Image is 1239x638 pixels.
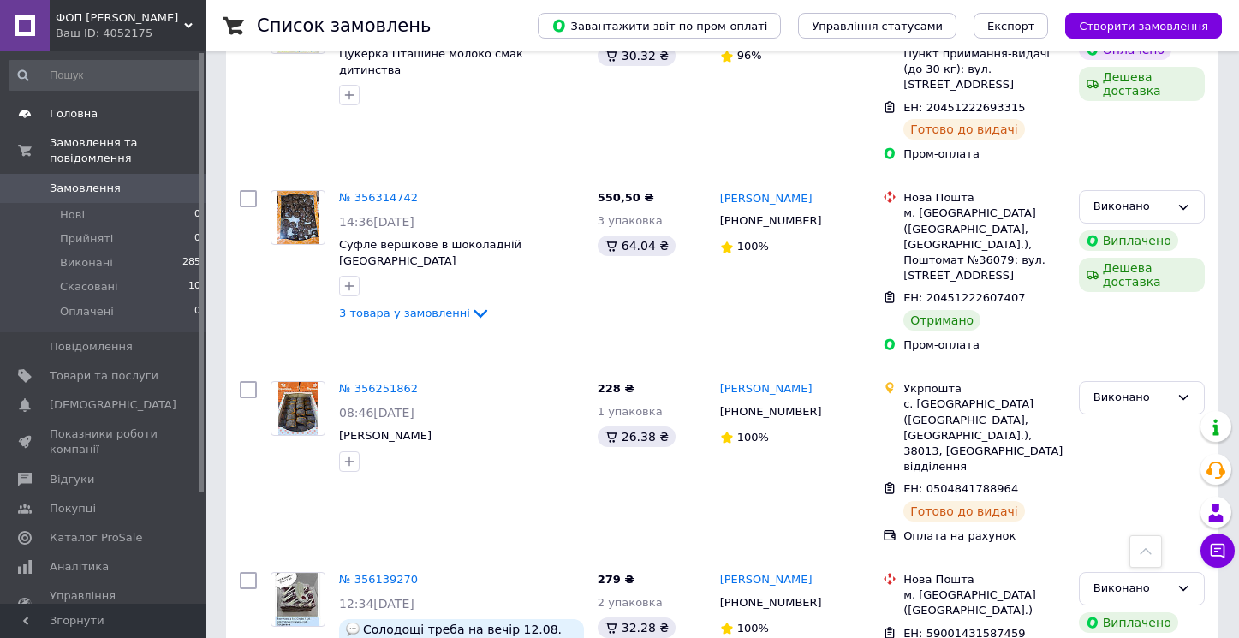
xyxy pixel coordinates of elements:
span: 3 товара у замовленні [339,307,470,319]
img: Фото товару [277,191,319,244]
span: Управління сайтом [50,588,158,619]
button: Експорт [974,13,1049,39]
span: 96% [737,49,762,62]
span: Управління статусами [812,20,943,33]
span: Головна [50,106,98,122]
div: Готово до видачі [903,501,1025,522]
a: Фото товару [271,572,325,627]
div: Укрпошта [903,381,1065,397]
span: 228 ₴ [598,382,634,395]
div: м. [GEOGRAPHIC_DATA] ([GEOGRAPHIC_DATA].) [903,587,1065,618]
a: 3 товара у замовленні [339,307,491,319]
span: Прийняті [60,231,113,247]
div: 64.04 ₴ [598,236,676,256]
span: ЕН: 20451222693315 [903,101,1025,114]
div: с. Привітне (Вінницька обл., [GEOGRAPHIC_DATA].), Пункт приймання-видачі (до 30 кг): вул. [STREET... [903,15,1065,93]
span: 285 [182,255,200,271]
div: Готово до видачі [903,119,1025,140]
div: Оплата на рахунок [903,528,1065,544]
div: Виплачено [1079,612,1178,633]
div: Дешева доставка [1079,258,1205,292]
div: м. [GEOGRAPHIC_DATA] ([GEOGRAPHIC_DATA], [GEOGRAPHIC_DATA].), Поштомат №36079: вул. [STREET_ADDRESS] [903,206,1065,283]
span: 14:36[DATE] [339,215,414,229]
div: Виконано [1093,580,1170,598]
a: № 356314742 [339,191,418,204]
div: Виплачено [1079,230,1178,251]
span: 3 упаковка [598,214,663,227]
a: [PERSON_NAME] [720,572,813,588]
a: № 356139270 [339,573,418,586]
span: Оплачені [60,304,114,319]
span: 10 [188,279,200,295]
a: [PERSON_NAME] [720,381,813,397]
div: Дешева доставка [1079,67,1205,101]
span: ЕН: 20451222607407 [903,291,1025,304]
button: Завантажити звіт по пром-оплаті [538,13,781,39]
input: Пошук [9,60,202,91]
span: 100% [737,622,769,635]
span: 12:34[DATE] [339,597,414,611]
div: Отримано [903,310,980,331]
span: 550,50 ₴ [598,191,654,204]
span: Виконані [60,255,113,271]
span: ФОП Стрєльніков [56,10,184,26]
span: 0 [194,231,200,247]
span: Товари та послуги [50,368,158,384]
span: Замовлення та повідомлення [50,135,206,166]
span: Створити замовлення [1079,20,1208,33]
div: [PHONE_NUMBER] [717,210,825,232]
span: 100% [737,240,769,253]
span: Завантажити звіт по пром-оплаті [551,18,767,33]
div: Виконано [1093,198,1170,216]
button: Створити замовлення [1065,13,1222,39]
span: [DEMOGRAPHIC_DATA] [50,397,176,413]
span: Повідомлення [50,339,133,355]
div: 30.32 ₴ [598,45,676,66]
span: Замовлення [50,181,121,196]
div: Нова Пошта [903,190,1065,206]
div: Пром-оплата [903,146,1065,162]
div: с. [GEOGRAPHIC_DATA] ([GEOGRAPHIC_DATA], [GEOGRAPHIC_DATA].), 38013, [GEOGRAPHIC_DATA] відділення [903,397,1065,474]
span: Каталог ProSale [50,530,142,546]
span: 100% [737,431,769,444]
a: Цукерка Пташине молоко смак дитинства [339,47,523,76]
button: Чат з покупцем [1200,534,1235,568]
div: Нова Пошта [903,572,1065,587]
a: № 356251862 [339,382,418,395]
a: Фото товару [271,190,325,245]
div: 26.38 ₴ [598,426,676,447]
span: Відгуки [50,472,94,487]
span: ЕН: 0504841788964 [903,482,1018,495]
span: 1 упаковка [598,405,663,418]
img: :speech_balloon: [346,623,360,636]
span: Експорт [987,20,1035,33]
div: [PHONE_NUMBER] [717,592,825,614]
img: Фото товару [275,573,320,626]
span: 08:46[DATE] [339,406,414,420]
div: 32.28 ₴ [598,617,676,638]
span: 0 [194,207,200,223]
a: Фото товару [271,381,325,436]
div: Ваш ID: 4052175 [56,26,206,41]
a: Створити замовлення [1048,19,1222,32]
img: Фото товару [278,382,319,435]
span: Показники роботи компанії [50,426,158,457]
div: Виконано [1093,389,1170,407]
span: 279 ₴ [598,573,634,586]
h1: Список замовлень [257,15,431,36]
span: Покупці [50,501,96,516]
span: Аналітика [50,559,109,575]
button: Управління статусами [798,13,956,39]
span: 0 [194,304,200,319]
div: [PHONE_NUMBER] [717,401,825,423]
a: [PERSON_NAME] [720,191,813,207]
span: Скасовані [60,279,118,295]
a: Суфле вершкове в шоколадній [GEOGRAPHIC_DATA] [339,238,521,267]
a: [PERSON_NAME] [339,429,432,442]
span: Нові [60,207,85,223]
div: Пром-оплата [903,337,1065,353]
span: 2 упаковка [598,596,663,609]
